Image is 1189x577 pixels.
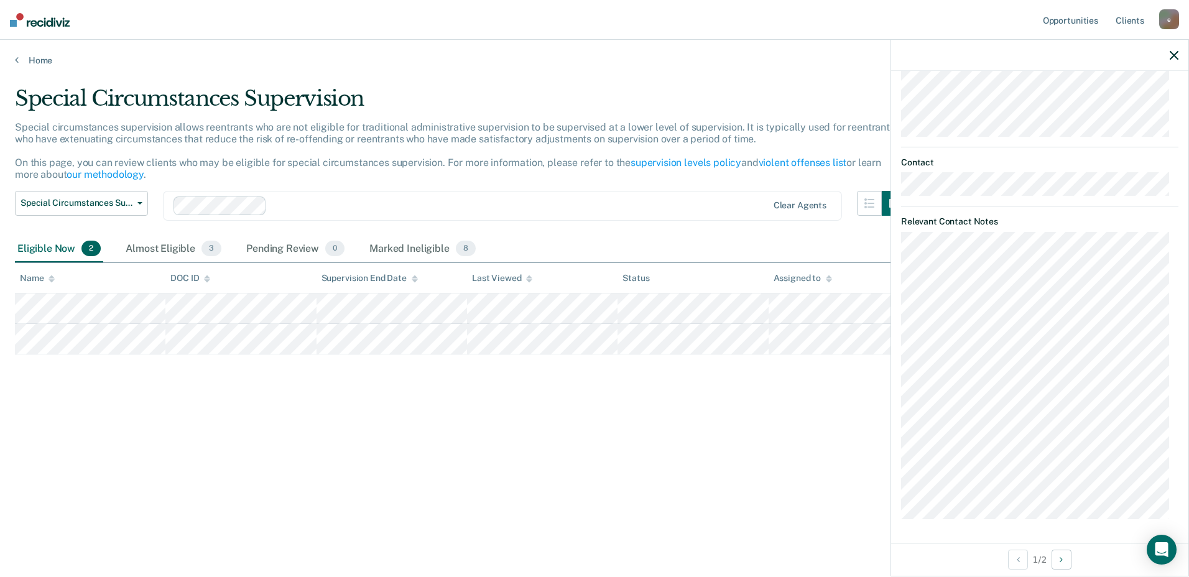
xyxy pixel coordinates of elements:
[774,200,826,211] div: Clear agents
[456,241,476,257] span: 8
[15,86,907,121] div: Special Circumstances Supervision
[325,241,345,257] span: 0
[15,236,103,263] div: Eligible Now
[201,241,221,257] span: 3
[891,543,1188,576] div: 1 / 2
[1052,550,1071,570] button: Next Opportunity
[244,236,347,263] div: Pending Review
[123,236,224,263] div: Almost Eligible
[759,157,847,168] a: violent offenses list
[322,273,418,284] div: Supervision End Date
[81,241,101,257] span: 2
[367,236,478,263] div: Marked Ineligible
[901,216,1178,227] dt: Relevant Contact Notes
[472,273,532,284] div: Last Viewed
[10,13,70,27] img: Recidiviz
[15,121,895,181] p: Special circumstances supervision allows reentrants who are not eligible for traditional administ...
[622,273,649,284] div: Status
[15,55,1174,66] a: Home
[170,273,210,284] div: DOC ID
[20,273,55,284] div: Name
[21,198,132,208] span: Special Circumstances Supervision
[1147,535,1177,565] div: Open Intercom Messenger
[1159,9,1179,29] div: e
[901,157,1178,168] dt: Contact
[1008,550,1028,570] button: Previous Opportunity
[631,157,741,168] a: supervision levels policy
[774,273,832,284] div: Assigned to
[67,168,144,180] a: our methodology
